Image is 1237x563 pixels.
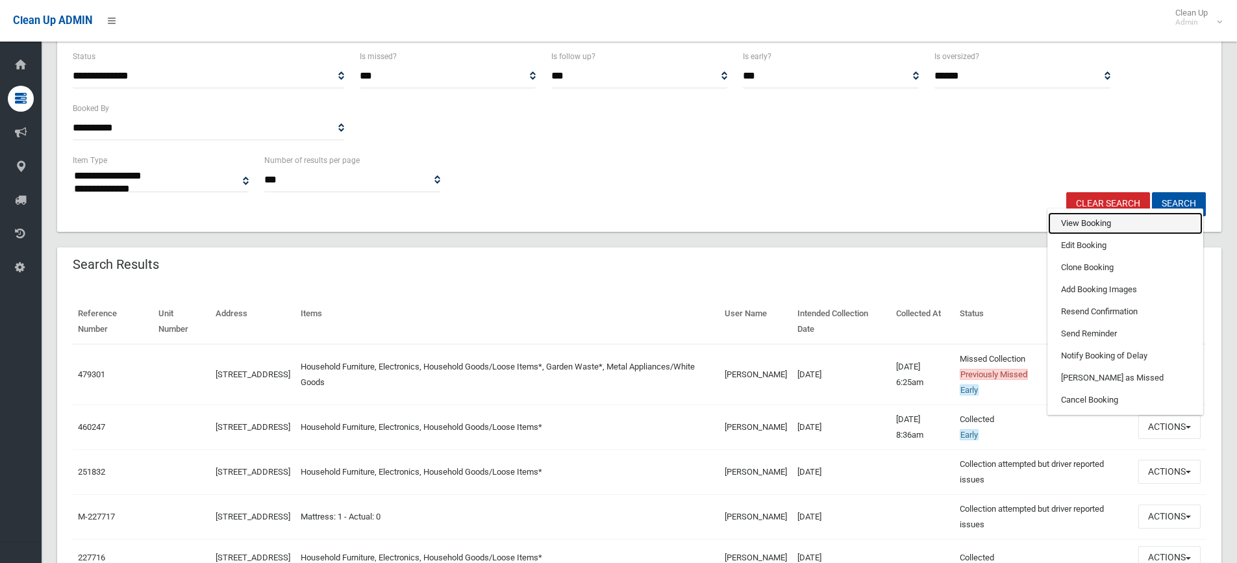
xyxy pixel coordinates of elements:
label: Is missed? [360,49,397,64]
a: [STREET_ADDRESS] [216,512,290,521]
small: Admin [1175,18,1208,27]
button: Actions [1138,460,1201,484]
td: [DATE] [792,449,892,494]
button: Search [1152,192,1206,216]
a: View Booking [1048,212,1203,234]
td: Missed Collection [955,344,1133,405]
th: Address [210,299,295,344]
th: User Name [719,299,792,344]
label: Is oversized? [934,49,979,64]
td: Mattress: 1 - Actual: 0 [295,494,719,539]
a: 479301 [78,369,105,379]
a: Send Reminder [1048,323,1203,345]
a: M-227717 [78,512,115,521]
th: Items [295,299,719,344]
label: Status [73,49,95,64]
label: Is early? [743,49,771,64]
span: Early [960,384,979,395]
label: Item Type [73,153,107,168]
a: 460247 [78,422,105,432]
th: Status [955,299,1133,344]
th: Collected At [891,299,954,344]
label: Is follow up? [551,49,595,64]
a: 227716 [78,553,105,562]
th: Intended Collection Date [792,299,892,344]
label: Booked By [73,101,109,116]
button: Actions [1138,415,1201,439]
a: Clone Booking [1048,256,1203,279]
span: Clean Up ADMIN [13,14,92,27]
a: [STREET_ADDRESS] [216,369,290,379]
header: Search Results [57,252,175,277]
span: Early [960,429,979,440]
td: [PERSON_NAME] [719,405,792,449]
td: [DATE] [792,344,892,405]
button: Actions [1138,505,1201,529]
th: Reference Number [73,299,153,344]
a: [STREET_ADDRESS] [216,553,290,562]
a: [PERSON_NAME] as Missed [1048,367,1203,389]
label: Number of results per page [264,153,360,168]
td: Household Furniture, Electronics, Household Goods/Loose Items*, Garden Waste*, Metal Appliances/W... [295,344,719,405]
a: [STREET_ADDRESS] [216,467,290,477]
td: [DATE] 8:36am [891,405,954,449]
td: Collected [955,405,1133,449]
a: Cancel Booking [1048,389,1203,411]
th: Unit Number [153,299,210,344]
a: Notify Booking of Delay [1048,345,1203,367]
a: 251832 [78,467,105,477]
span: Previously Missed [960,369,1028,380]
span: Clean Up [1169,8,1221,27]
a: [STREET_ADDRESS] [216,422,290,432]
td: [DATE] 6:25am [891,344,954,405]
a: Edit Booking [1048,234,1203,256]
td: Household Furniture, Electronics, Household Goods/Loose Items* [295,449,719,494]
a: Clear Search [1066,192,1150,216]
td: Collection attempted but driver reported issues [955,494,1133,539]
td: [PERSON_NAME] [719,449,792,494]
td: [PERSON_NAME] [719,494,792,539]
a: Resend Confirmation [1048,301,1203,323]
a: Add Booking Images [1048,279,1203,301]
td: Household Furniture, Electronics, Household Goods/Loose Items* [295,405,719,449]
td: Collection attempted but driver reported issues [955,449,1133,494]
td: [PERSON_NAME] [719,344,792,405]
td: [DATE] [792,494,892,539]
td: [DATE] [792,405,892,449]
